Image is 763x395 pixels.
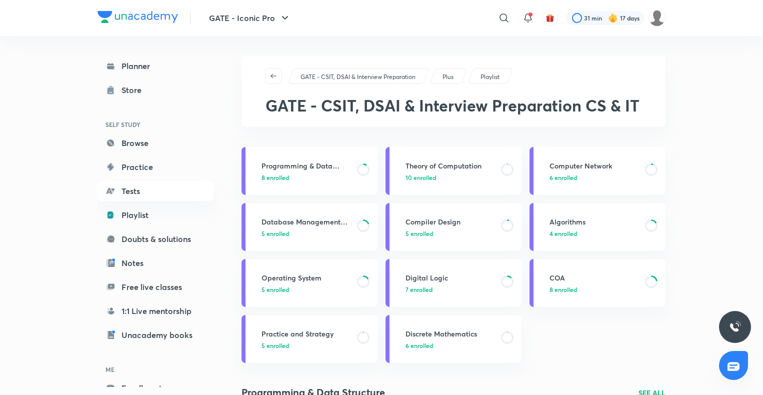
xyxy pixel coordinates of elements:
[241,259,377,307] a: Operating System5 enrolled
[97,116,213,133] h6: SELF STUDY
[97,56,213,76] a: Planner
[261,285,289,294] span: 5 enrolled
[385,147,521,195] a: Theory of Computation10 enrolled
[480,72,499,81] p: Playlist
[442,72,453,81] p: Plus
[97,133,213,153] a: Browse
[261,216,351,227] h3: Database Management System
[549,229,577,238] span: 4 enrolled
[261,160,351,171] h3: Programming & Data Structure
[261,341,289,350] span: 5 enrolled
[385,203,521,251] a: Compiler Design5 enrolled
[479,72,501,81] a: Playlist
[385,259,521,307] a: Digital Logic7 enrolled
[97,205,213,225] a: Playlist
[97,253,213,273] a: Notes
[542,10,558,26] button: avatar
[299,72,417,81] a: GATE - CSIT, DSAI & Interview Preparation
[529,203,665,251] a: Algorithms4 enrolled
[261,328,351,339] h3: Practice and Strategy
[261,173,289,182] span: 8 enrolled
[97,181,213,201] a: Tests
[405,272,495,283] h3: Digital Logic
[97,11,178,23] img: Company Logo
[405,229,433,238] span: 5 enrolled
[405,173,436,182] span: 10 enrolled
[405,160,495,171] h3: Theory of Computation
[405,216,495,227] h3: Compiler Design
[97,157,213,177] a: Practice
[545,13,554,22] img: avatar
[97,277,213,297] a: Free live classes
[549,216,639,227] h3: Algorithms
[97,11,178,25] a: Company Logo
[648,9,665,26] img: Deepika S S
[241,315,377,363] a: Practice and Strategy5 enrolled
[549,272,639,283] h3: COA
[441,72,455,81] a: Plus
[729,321,741,333] img: ttu
[405,285,432,294] span: 7 enrolled
[97,325,213,345] a: Unacademy books
[385,315,521,363] a: Discrete Mathematics6 enrolled
[97,229,213,249] a: Doubts & solutions
[261,272,351,283] h3: Operating System
[241,147,377,195] a: Programming & Data Structure8 enrolled
[97,301,213,321] a: 1:1 Live mentorship
[549,160,639,171] h3: Computer Network
[405,341,433,350] span: 6 enrolled
[97,361,213,378] h6: ME
[529,259,665,307] a: COA8 enrolled
[265,94,639,116] span: GATE - CSIT, DSAI & Interview Preparation CS & IT
[300,72,415,81] p: GATE - CSIT, DSAI & Interview Preparation
[203,8,297,28] button: GATE - Iconic Pro
[241,203,377,251] a: Database Management System5 enrolled
[608,13,618,23] img: streak
[405,328,495,339] h3: Discrete Mathematics
[549,285,577,294] span: 8 enrolled
[121,84,147,96] div: Store
[529,147,665,195] a: Computer Network6 enrolled
[97,80,213,100] a: Store
[261,229,289,238] span: 5 enrolled
[549,173,577,182] span: 6 enrolled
